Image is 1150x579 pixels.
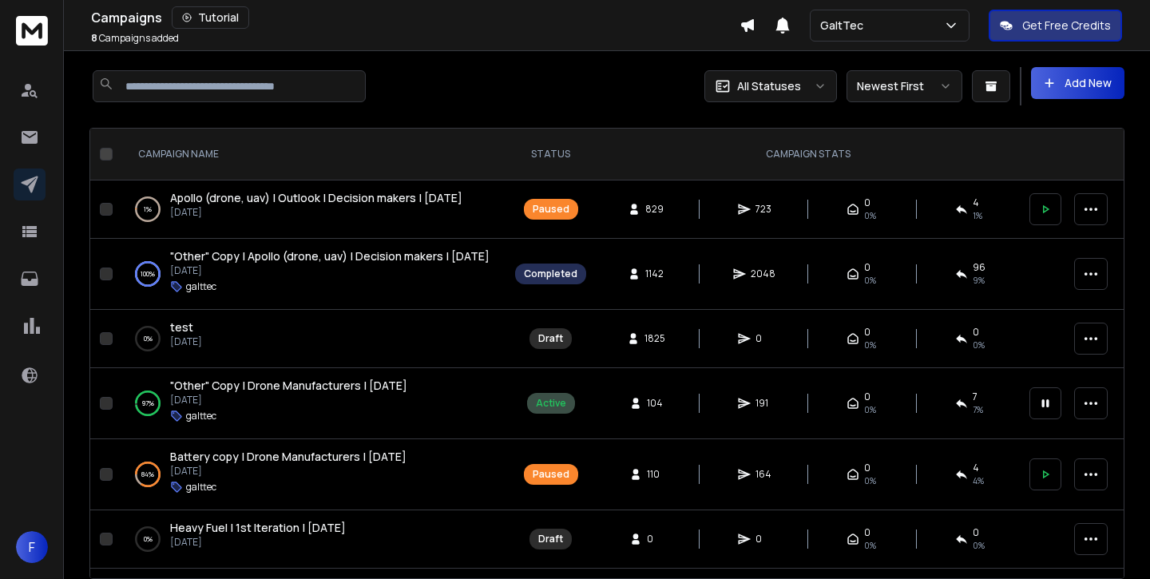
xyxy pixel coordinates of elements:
span: 0 [755,533,771,545]
span: 0 [973,326,979,339]
div: Campaigns [91,6,740,29]
th: STATUS [506,129,596,180]
p: Get Free Credits [1022,18,1111,34]
p: 0 % [144,531,153,547]
div: Paused [533,203,569,216]
span: 1142 [645,268,664,280]
button: Add New [1031,67,1124,99]
span: 0% [864,403,876,416]
button: F [16,531,48,563]
span: 9 % [973,274,985,287]
td: 0%Heavy Fuel | 1st Iteration | [DATE][DATE] [119,510,506,569]
span: 0 [755,332,771,345]
div: Draft [538,332,563,345]
span: "Other" Copy | Apollo (drone, uav) | Decision makers | [DATE] [170,248,490,264]
p: [DATE] [170,465,406,478]
span: 1825 [644,332,665,345]
span: 96 [973,261,985,274]
td: 84%Battery copy | Drone Manufacturers | [DATE][DATE]galttec [119,439,506,510]
span: 0 [864,326,870,339]
p: GaltTec [820,18,870,34]
span: 0 [864,196,870,209]
div: Completed [524,268,577,280]
a: Battery copy | Drone Manufacturers | [DATE] [170,449,406,465]
span: 0 [647,533,663,545]
td: 0%test[DATE] [119,310,506,368]
td: 97%"Other" Copy | Drone Manufacturers | [DATE][DATE]galttec [119,368,506,439]
span: Battery copy | Drone Manufacturers | [DATE] [170,449,406,464]
a: Apollo (drone, uav) | Outlook | Decision makers | [DATE] [170,190,462,206]
button: Tutorial [172,6,249,29]
a: test [170,319,193,335]
p: galttec [186,410,216,422]
span: 0% [973,339,985,351]
span: Apollo (drone, uav) | Outlook | Decision makers | [DATE] [170,190,462,205]
a: "Other" Copy | Drone Manufacturers | [DATE] [170,378,407,394]
p: 0 % [144,331,153,347]
span: 110 [647,468,663,481]
a: Heavy Fuel | 1st Iteration | [DATE] [170,520,346,536]
span: 4 [973,462,979,474]
span: 104 [647,397,663,410]
p: 84 % [141,466,154,482]
div: Paused [533,468,569,481]
span: 0% [864,539,876,552]
p: [DATE] [170,536,346,549]
span: 2048 [751,268,775,280]
span: 0% [864,474,876,487]
span: 0% [864,209,876,222]
p: galttec [186,481,216,494]
p: 1 % [144,201,152,217]
div: Draft [538,533,563,545]
span: Heavy Fuel | 1st Iteration | [DATE] [170,520,346,535]
span: 4 [973,196,979,209]
span: "Other" Copy | Drone Manufacturers | [DATE] [170,378,407,393]
span: 191 [755,397,771,410]
button: Newest First [847,70,962,102]
p: 97 % [142,395,154,411]
span: 1 % [973,209,982,222]
span: 7 % [973,403,983,416]
p: 100 % [141,266,155,282]
span: 0% [864,339,876,351]
span: 829 [645,203,664,216]
span: 4 % [973,474,984,487]
th: CAMPAIGN NAME [119,129,506,180]
span: 0% [973,539,985,552]
span: 0% [864,274,876,287]
span: 7 [973,391,978,403]
button: Get Free Credits [989,10,1122,42]
p: galttec [186,280,216,293]
div: Active [536,397,566,410]
span: 0 [864,462,870,474]
span: 0 [864,391,870,403]
p: [DATE] [170,335,202,348]
span: 8 [91,31,97,45]
p: All Statuses [737,78,801,94]
span: 723 [755,203,771,216]
a: "Other" Copy | Apollo (drone, uav) | Decision makers | [DATE] [170,248,490,264]
span: 0 [864,526,870,539]
p: Campaigns added [91,32,179,45]
p: [DATE] [170,206,462,219]
th: CAMPAIGN STATS [596,129,1020,180]
span: 0 [864,261,870,274]
span: 0 [973,526,979,539]
p: [DATE] [170,264,490,277]
span: 164 [755,468,771,481]
td: 100%"Other" Copy | Apollo (drone, uav) | Decision makers | [DATE][DATE]galttec [119,239,506,310]
td: 1%Apollo (drone, uav) | Outlook | Decision makers | [DATE][DATE] [119,180,506,239]
p: [DATE] [170,394,407,406]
